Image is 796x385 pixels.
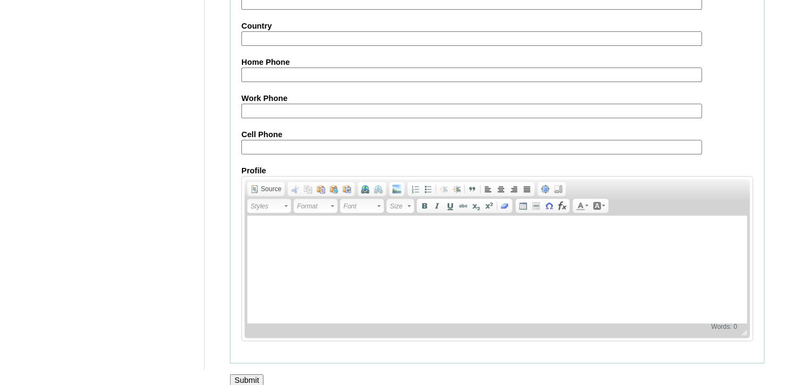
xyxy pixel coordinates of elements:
[734,329,747,335] span: Resize
[409,183,422,195] a: Insert/Remove Numbered List
[359,183,372,195] a: Link
[495,183,508,195] a: Center
[387,199,414,213] a: Size
[390,200,406,213] span: Size
[508,183,521,195] a: Align Right
[517,200,530,212] a: Table
[241,93,753,104] label: Work Phone
[437,183,450,195] a: Decrease Indent
[483,200,496,212] a: Superscript
[294,199,338,213] a: Format
[372,183,385,195] a: Unlink
[390,183,403,195] a: Add Image
[289,183,302,195] a: Cut
[341,183,354,195] a: Paste from Word
[466,183,479,195] a: Block Quote
[450,183,463,195] a: Increase Indent
[418,200,431,212] a: Bold
[444,200,457,212] a: Underline
[241,57,753,68] label: Home Phone
[709,322,739,330] span: Words: 0
[498,200,511,212] a: Remove Format
[343,200,376,213] span: Font
[530,200,543,212] a: Insert Horizontal Line
[241,165,753,177] label: Profile
[556,200,569,212] a: Insert Equation
[482,183,495,195] a: Align Left
[591,200,608,212] a: Background Color
[521,183,534,195] a: Justify
[297,200,329,213] span: Format
[251,200,283,213] span: Styles
[457,200,470,212] a: Strike Through
[340,199,384,213] a: Font
[247,215,747,323] iframe: Rich Text Editor, AboutMe
[574,200,591,212] a: Text Color
[328,183,341,195] a: Paste as plain text
[709,322,739,330] div: Statistics
[259,185,281,193] span: Source
[431,200,444,212] a: Italic
[241,21,753,32] label: Country
[247,199,291,213] a: Styles
[422,183,435,195] a: Insert/Remove Bulleted List
[302,183,315,195] a: Copy
[241,129,753,140] label: Cell Phone
[315,183,328,195] a: Paste
[248,183,284,195] a: Source
[552,183,565,195] a: Show Blocks
[470,200,483,212] a: Subscript
[539,183,552,195] a: Maximize
[543,200,556,212] a: Insert Special Character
